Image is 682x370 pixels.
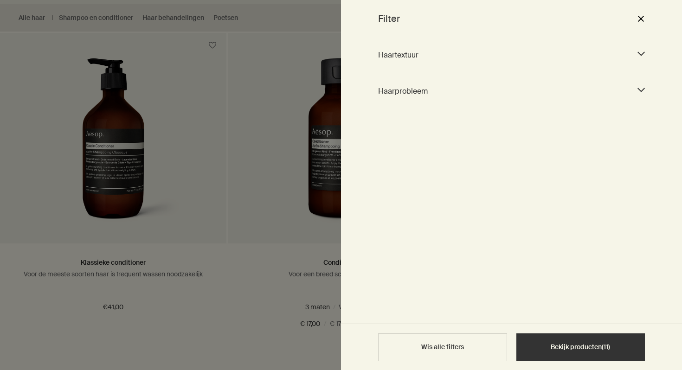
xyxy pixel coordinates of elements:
font: Filter [378,13,400,25]
font: Haartextuur [378,50,418,60]
button: Dichtbij [635,11,646,26]
button: Bekijk producten(11) [516,333,645,361]
div: Haarprobleem [378,79,645,103]
div: Haartextuur [378,43,645,67]
button: Wis alle filters [378,333,507,361]
font: Haarprobleem [378,86,428,96]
